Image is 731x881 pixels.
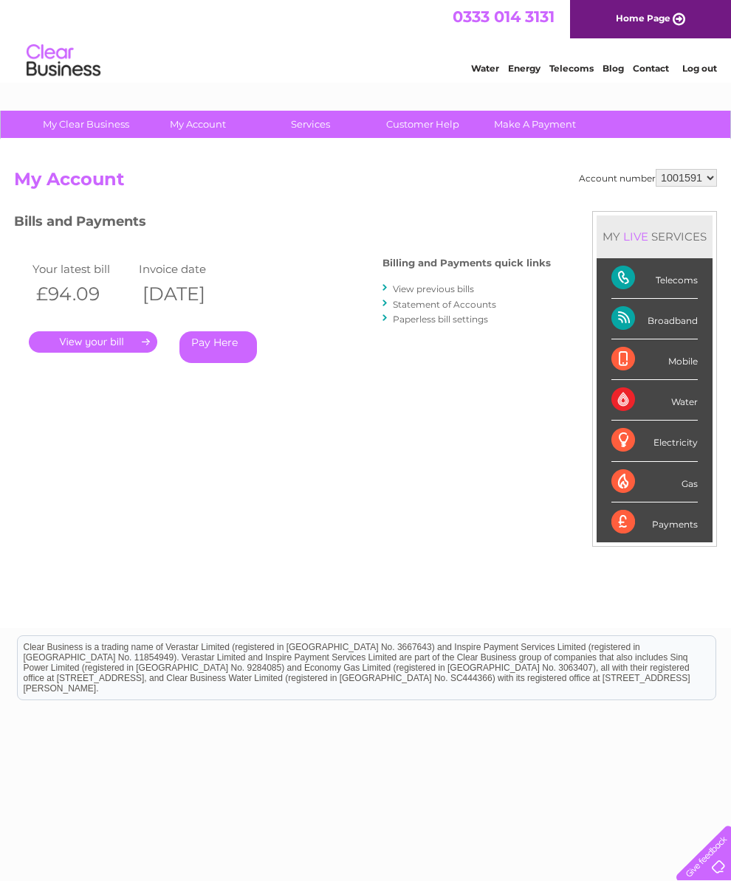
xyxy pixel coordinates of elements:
img: logo.png [26,38,101,83]
a: Paperless bill settings [393,314,488,325]
a: View previous bills [393,283,474,294]
div: Electricity [611,421,698,461]
h2: My Account [14,169,717,197]
a: Pay Here [179,331,257,363]
a: Contact [633,63,669,74]
div: Telecoms [611,258,698,299]
div: LIVE [620,229,651,243]
div: Gas [611,462,698,502]
div: Payments [611,502,698,542]
div: MY SERVICES [597,215,713,258]
div: Account number [579,169,717,187]
a: 0333 014 3131 [453,7,555,26]
a: Statement of Accounts [393,299,496,310]
a: My Clear Business [25,111,147,138]
a: Telecoms [549,63,594,74]
div: Mobile [611,339,698,380]
h4: Billing and Payments quick links [382,258,551,269]
a: Customer Help [362,111,484,138]
a: My Account [137,111,259,138]
a: Energy [508,63,540,74]
h3: Bills and Payments [14,211,551,237]
a: Log out [682,63,717,74]
div: Water [611,380,698,421]
th: £94.09 [29,279,135,309]
a: Services [250,111,371,138]
div: Broadband [611,299,698,339]
a: . [29,331,157,353]
td: Your latest bill [29,259,135,279]
a: Water [471,63,499,74]
a: Make A Payment [474,111,596,138]
td: Invoice date [135,259,241,279]
a: Blog [603,63,624,74]
th: [DATE] [135,279,241,309]
div: Clear Business is a trading name of Verastar Limited (registered in [GEOGRAPHIC_DATA] No. 3667643... [18,8,715,72]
